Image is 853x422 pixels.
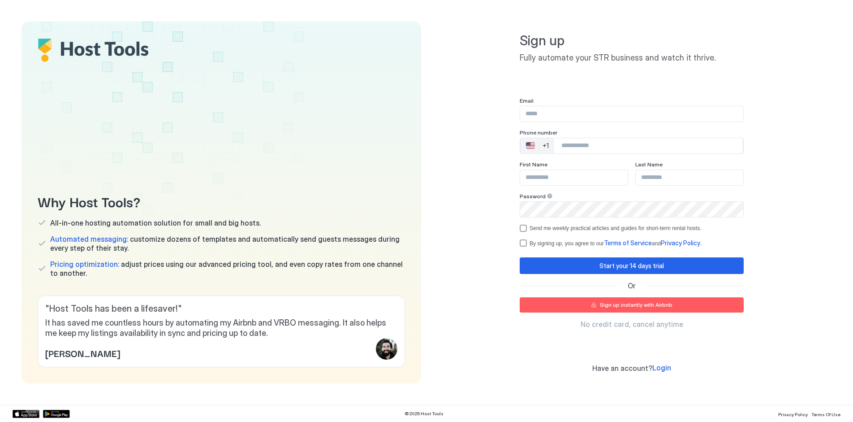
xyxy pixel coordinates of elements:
[45,346,120,360] span: [PERSON_NAME]
[661,240,700,247] a: Privacy Policy
[520,161,547,168] span: First Name
[635,161,663,168] span: Last Name
[50,235,405,252] span: customize dozens of templates and automatically send guests messages during every step of their s...
[520,106,743,122] input: Input Field
[636,170,743,185] input: Input Field
[45,318,397,338] span: It has saved me countless hours by automating my Airbnb and VRBO messaging. It also helps me keep...
[50,260,119,269] span: Pricing optimization:
[43,410,70,418] a: Google Play Store
[50,235,128,244] span: Automated messaging:
[526,140,535,151] div: 🇺🇸
[520,225,744,232] div: optOut
[778,409,808,418] a: Privacy Policy
[600,301,672,309] div: Sign up instantly with Airbnb
[592,364,652,373] span: Have an account?
[599,261,664,270] div: Start your 14 days trial
[581,320,683,329] span: No credit card, cancel anytime
[520,53,744,63] span: Fully automate your STR business and watch it thrive.
[50,218,261,227] span: All-in-one hosting automation solution for small and big hosts.
[520,297,744,313] button: Sign up instantly with Airbnb
[520,239,744,247] div: termsPrivacy
[50,260,405,278] span: adjust prices using our advanced pricing tool, and even copy rates from one channel to another.
[38,191,405,211] span: Why Host Tools?
[520,129,557,136] span: Phone number
[543,142,549,150] div: +1
[778,412,808,417] span: Privacy Policy
[652,363,671,373] a: Login
[530,239,702,247] div: By signing up, you agree to our and .
[45,303,397,314] span: " Host Tools has been a lifesaver! "
[811,409,840,418] a: Terms Of Use
[521,138,554,153] div: Countries button
[604,240,652,247] a: Terms of Service
[376,338,397,360] div: profile
[661,239,700,247] span: Privacy Policy
[530,225,702,231] div: Send me weekly practical articles and guides for short-term rental hosts.
[520,32,744,49] span: Sign up
[520,170,628,185] input: Input Field
[554,138,743,154] input: Phone Number input
[520,202,743,217] input: Input Field
[520,257,744,274] button: Start your 14 days trial
[604,239,652,247] span: Terms of Service
[520,97,534,104] span: Email
[13,410,39,418] a: App Store
[811,412,840,417] span: Terms Of Use
[628,281,636,290] span: Or
[520,193,546,200] span: Password
[405,411,444,417] span: © 2025 Host Tools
